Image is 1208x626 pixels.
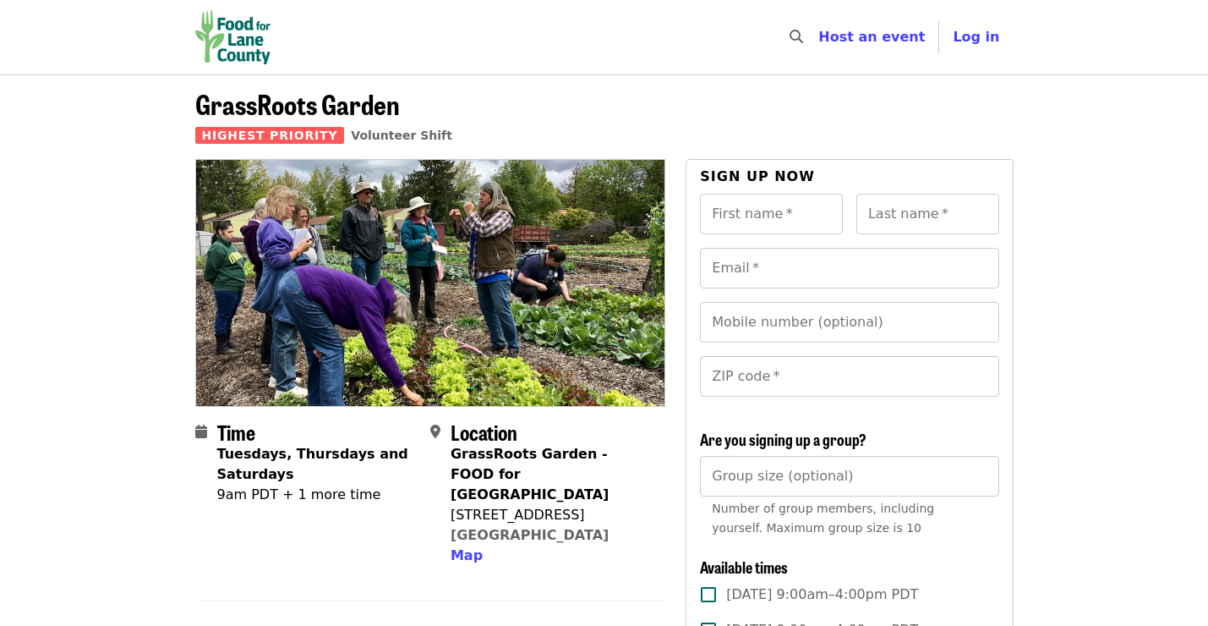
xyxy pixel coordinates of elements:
a: Host an event [818,29,925,45]
i: map-marker-alt icon [430,424,440,440]
i: search icon [790,29,803,45]
span: Number of group members, including yourself. Maximum group size is 10 [712,502,934,535]
span: Are you signing up a group? [700,428,866,450]
span: Log in [953,29,999,45]
span: Time [217,417,255,447]
span: Sign up now [700,168,815,184]
strong: GrassRoots Garden - FOOD for [GEOGRAPHIC_DATA] [451,446,609,502]
i: calendar icon [195,424,207,440]
img: GrassRoots Garden organized by Food for Lane County [196,160,665,405]
span: GrassRoots Garden [195,84,400,124]
button: Map [451,546,483,566]
input: Email [700,248,998,288]
a: Volunteer Shift [351,129,452,142]
div: 9am PDT + 1 more time [217,485,417,505]
button: Log in [939,20,1013,54]
input: ZIP code [700,356,998,397]
input: Search [813,17,827,58]
a: [GEOGRAPHIC_DATA] [451,527,609,543]
input: First name [700,194,843,234]
span: Map [451,547,483,563]
span: Location [451,417,517,447]
span: Highest Priority [195,127,345,144]
img: Food for Lane County - Home [195,10,271,64]
div: [STREET_ADDRESS] [451,505,652,525]
span: [DATE] 9:00am–4:00pm PDT [726,585,918,605]
input: [object Object] [700,456,998,497]
input: Mobile number (optional) [700,302,998,343]
strong: Tuesdays, Thursdays and Saturdays [217,446,408,482]
span: Available times [700,556,788,578]
input: Last name [856,194,999,234]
